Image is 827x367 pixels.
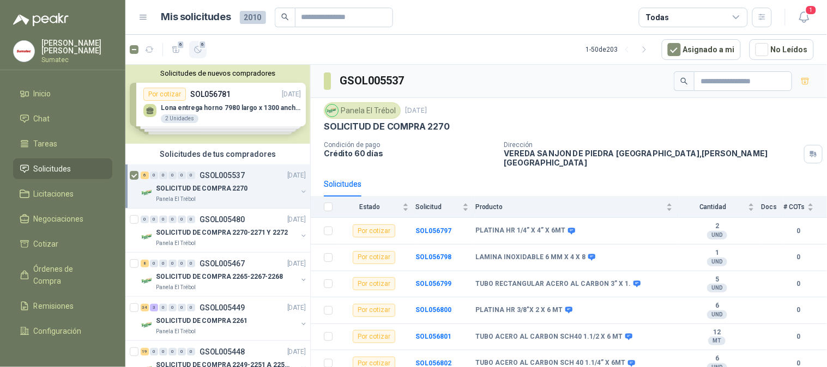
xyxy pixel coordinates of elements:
div: Por cotizar [353,277,395,290]
a: 34 3 0 0 0 0 GSOL005449[DATE] Company LogoSOLICITUD DE COMPRA 2261Panela El Trébol [141,301,308,336]
p: [PERSON_NAME] [PERSON_NAME] [41,39,112,54]
img: Company Logo [141,186,154,199]
b: TUBO RECTANGULAR ACERO AL CARBON 3” X 1. [475,280,631,289]
a: Chat [13,108,112,129]
img: Company Logo [326,105,338,117]
a: SOL056802 [415,359,451,367]
div: 19 [141,348,149,356]
div: 34 [141,304,149,311]
span: Licitaciones [34,188,74,200]
b: 1 [679,249,754,258]
button: 1 [794,8,814,27]
button: No Leídos [750,39,814,60]
div: 0 [187,216,195,223]
div: Solicitudes [324,178,361,190]
p: Sumatec [41,57,112,63]
th: Solicitud [415,197,475,218]
div: Solicitudes de tus compradores [125,144,310,164]
b: TUBO ACERO AL CARBON SCH40 1.1/2 X 6 MT [475,333,623,341]
span: # COTs [783,203,805,211]
a: SOL056801 [415,333,451,340]
div: 0 [168,172,177,179]
p: [DATE] [287,303,306,313]
b: 0 [783,252,814,262]
b: 0 [783,305,814,315]
p: Crédito 60 días [324,149,496,158]
p: SOLICITUD DE COMPRA 2270 [156,183,248,194]
a: Configuración [13,321,112,341]
span: 2010 [240,11,266,24]
div: Por cotizar [353,251,395,264]
p: [DATE] [287,170,306,181]
a: Negociaciones [13,209,112,229]
a: Órdenes de Compra [13,259,112,291]
p: GSOL005480 [200,216,245,223]
div: MT [708,337,726,345]
a: Licitaciones [13,183,112,204]
a: Remisiones [13,296,112,316]
div: UND [707,258,727,266]
b: 6 [679,354,754,363]
div: Panela El Trébol [324,102,401,119]
p: Panela El Trébol [156,283,196,292]
span: Órdenes de Compra [34,263,102,287]
img: Company Logo [14,41,34,62]
div: 0 [168,260,177,267]
div: 0 [178,172,186,179]
a: 6 0 0 0 0 0 GSOL005537[DATE] Company LogoSOLICITUD DE COMPRA 2270Panela El Trébol [141,169,308,204]
span: Tareas [34,138,58,150]
a: SOL056797 [415,227,451,235]
div: Solicitudes de nuevos compradoresPor cotizarSOL056781[DATE] Lona entrega horno 7980 largo x 1300 ... [125,65,310,144]
p: Dirección [504,141,800,149]
span: 6 [199,40,207,49]
p: VEREDA SANJON DE PIEDRA [GEOGRAPHIC_DATA] , [PERSON_NAME][GEOGRAPHIC_DATA] [504,149,800,167]
span: Cantidad [679,203,746,211]
img: Company Logo [141,319,154,332]
img: Logo peakr [13,13,69,26]
img: Company Logo [141,274,154,288]
p: Panela El Trébol [156,239,196,248]
div: 0 [150,260,158,267]
a: Inicio [13,83,112,104]
img: Company Logo [141,230,154,243]
p: GSOL005448 [200,348,245,356]
button: 6 [167,41,185,58]
a: SOL056798 [415,253,451,261]
b: 0 [783,226,814,236]
b: LAMINA INOXIDABLE 6 MM X 4 X 8 [475,253,585,262]
p: SOLICITUD DE COMPRA 2261 [156,316,248,326]
div: 0 [168,304,177,311]
span: Negociaciones [34,213,84,225]
button: Asignado a mi [662,39,741,60]
a: SOL056800 [415,306,451,314]
div: 1 - 50 de 203 [586,41,653,58]
a: SOL056799 [415,280,451,288]
a: Tareas [13,133,112,154]
b: PLATINA HR 1/4” X 4” X 6MT [475,227,565,235]
div: 0 [159,260,167,267]
p: GSOL005537 [200,172,245,179]
b: 2 [679,222,754,231]
span: Estado [339,203,400,211]
button: Solicitudes de nuevos compradores [130,69,306,77]
div: UND [707,284,727,292]
div: 0 [187,172,195,179]
a: 8 0 0 0 0 0 GSOL005467[DATE] Company LogoSOLICITUD DE COMPRA 2265-2267-2268Panela El Trébol [141,257,308,292]
span: Inicio [34,88,51,100]
th: Docs [761,197,783,218]
div: 0 [178,304,186,311]
span: Producto [475,203,664,211]
div: 0 [187,348,195,356]
p: SOLICITUD DE COMPRA 2270 [324,121,450,132]
div: 0 [150,348,158,356]
b: PLATINA HR 3/8"X 2 X 6 MT [475,306,563,315]
div: Por cotizar [353,330,395,343]
span: Chat [34,113,50,125]
div: 0 [168,216,177,223]
div: Por cotizar [353,304,395,317]
div: 0 [178,260,186,267]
